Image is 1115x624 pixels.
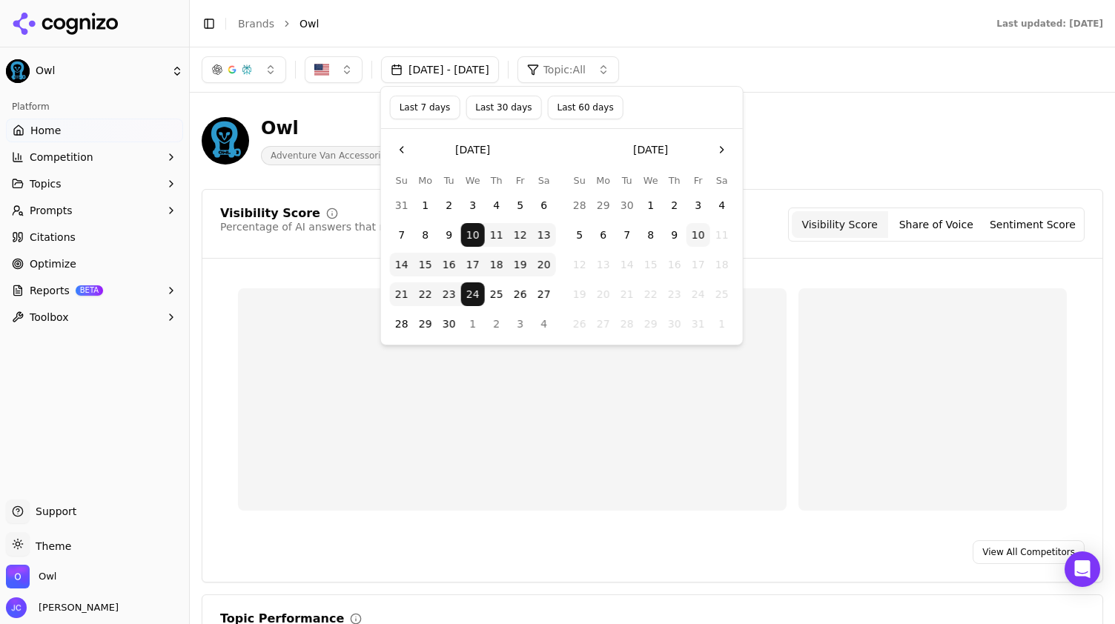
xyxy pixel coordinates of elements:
[461,193,485,217] button: Wednesday, September 3rd, 2025
[220,219,483,234] div: Percentage of AI answers that mention your brand
[485,223,509,247] button: Thursday, September 11th, 2025, selected
[461,282,485,306] button: Wednesday, September 24th, 2025, selected
[485,282,509,306] button: Thursday, September 25th, 2025
[30,203,73,218] span: Prompts
[390,193,414,217] button: Sunday, August 31st, 2025
[568,173,592,187] th: Sunday
[6,597,27,618] img: Jeff Clemishaw
[30,283,70,298] span: Reports
[686,223,710,247] button: Today, Friday, October 10th, 2025
[6,279,183,302] button: ReportsBETA
[6,95,183,119] div: Platform
[30,230,76,245] span: Citations
[6,59,30,83] img: Owl
[615,173,639,187] th: Tuesday
[437,253,461,276] button: Tuesday, September 16th, 2025, selected
[220,208,320,219] div: Visibility Score
[461,253,485,276] button: Wednesday, September 17th, 2025, selected
[663,173,686,187] th: Thursday
[390,312,414,336] button: Sunday, September 28th, 2025
[543,62,586,77] span: Topic: All
[261,146,400,165] span: Adventure Van Accessories
[314,62,329,77] img: United States
[390,282,414,306] button: Sunday, September 21st, 2025, selected
[792,211,888,238] button: Visibility Score
[615,223,639,247] button: Tuesday, October 7th, 2025
[710,173,734,187] th: Saturday
[6,565,56,588] button: Open organization switcher
[568,193,592,217] button: Sunday, September 28th, 2025
[381,56,499,83] button: [DATE] - [DATE]
[30,256,76,271] span: Optimize
[466,96,541,119] button: Last 30 days
[485,193,509,217] button: Thursday, September 4th, 2025
[33,601,119,614] span: [PERSON_NAME]
[996,18,1103,30] div: Last updated: [DATE]
[639,223,663,247] button: Wednesday, October 8th, 2025
[30,123,61,138] span: Home
[437,282,461,306] button: Tuesday, September 23rd, 2025, selected
[414,253,437,276] button: Monday, September 15th, 2025, selected
[238,18,274,30] a: Brands
[973,540,1085,564] a: View All Competitors
[238,16,967,31] nav: breadcrumb
[985,211,1081,238] button: Sentiment Score
[261,116,400,140] div: Owl
[710,193,734,217] button: Saturday, October 4th, 2025
[36,64,165,78] span: Owl
[30,176,62,191] span: Topics
[390,253,414,276] button: Sunday, September 14th, 2025, selected
[532,173,556,187] th: Saturday
[6,305,183,329] button: Toolbox
[414,223,437,247] button: Monday, September 8th, 2025
[509,223,532,247] button: Friday, September 12th, 2025, selected
[663,193,686,217] button: Thursday, October 2nd, 2025
[6,252,183,276] a: Optimize
[461,173,485,187] th: Wednesday
[461,223,485,247] button: Wednesday, September 10th, 2025, selected
[414,282,437,306] button: Monday, September 22nd, 2025, selected
[592,193,615,217] button: Monday, September 29th, 2025
[686,193,710,217] button: Friday, October 3rd, 2025
[414,173,437,187] th: Monday
[509,193,532,217] button: Friday, September 5th, 2025
[639,173,663,187] th: Wednesday
[414,312,437,336] button: Monday, September 29th, 2025
[1065,551,1100,587] div: Open Intercom Messenger
[509,312,532,336] button: Friday, October 3rd, 2025
[30,504,76,519] span: Support
[547,96,623,119] button: Last 60 days
[30,310,69,325] span: Toolbox
[6,172,183,196] button: Topics
[532,282,556,306] button: Saturday, September 27th, 2025
[710,138,734,162] button: Go to the Next Month
[888,211,985,238] button: Share of Voice
[509,173,532,187] th: Friday
[30,150,93,165] span: Competition
[437,193,461,217] button: Tuesday, September 2nd, 2025
[390,96,460,119] button: Last 7 days
[6,225,183,249] a: Citations
[76,285,103,296] span: BETA
[485,173,509,187] th: Thursday
[202,117,249,165] img: Owl
[6,119,183,142] a: Home
[437,223,461,247] button: Tuesday, September 9th, 2025
[485,253,509,276] button: Thursday, September 18th, 2025, selected
[568,223,592,247] button: Sunday, October 5th, 2025
[639,193,663,217] button: Wednesday, October 1st, 2025
[6,199,183,222] button: Prompts
[686,173,710,187] th: Friday
[39,570,56,583] span: Owl
[300,16,319,31] span: Owl
[532,193,556,217] button: Saturday, September 6th, 2025
[615,193,639,217] button: Tuesday, September 30th, 2025
[532,223,556,247] button: Saturday, September 13th, 2025, selected
[485,312,509,336] button: Thursday, October 2nd, 2025
[390,173,556,336] table: September 2025
[437,312,461,336] button: Tuesday, September 30th, 2025
[532,312,556,336] button: Saturday, October 4th, 2025
[6,565,30,588] img: Owl
[509,282,532,306] button: Friday, September 26th, 2025
[6,597,119,618] button: Open user button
